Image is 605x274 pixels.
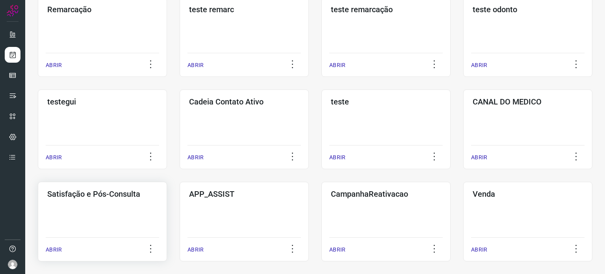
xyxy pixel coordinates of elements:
h3: CANAL DO MEDICO [473,97,583,106]
h3: teste [331,97,441,106]
h3: CampanhaReativacao [331,189,441,199]
p: ABRIR [329,61,345,69]
h3: testegui [47,97,158,106]
h3: Cadeia Contato Ativo [189,97,299,106]
h3: teste remarc [189,5,299,14]
p: ABRIR [187,61,204,69]
p: ABRIR [46,246,62,254]
h3: APP_ASSIST [189,189,299,199]
img: avatar-user-boy.jpg [8,260,17,269]
img: Logo [7,5,19,17]
p: ABRIR [46,61,62,69]
p: ABRIR [329,153,345,162]
p: ABRIR [471,153,487,162]
p: ABRIR [471,246,487,254]
p: ABRIR [187,246,204,254]
h3: teste remarcação [331,5,441,14]
h3: Satisfação e Pós-Consulta [47,189,158,199]
p: ABRIR [471,61,487,69]
h3: teste odonto [473,5,583,14]
h3: Venda [473,189,583,199]
p: ABRIR [329,246,345,254]
p: ABRIR [187,153,204,162]
p: ABRIR [46,153,62,162]
h3: Remarcação [47,5,158,14]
